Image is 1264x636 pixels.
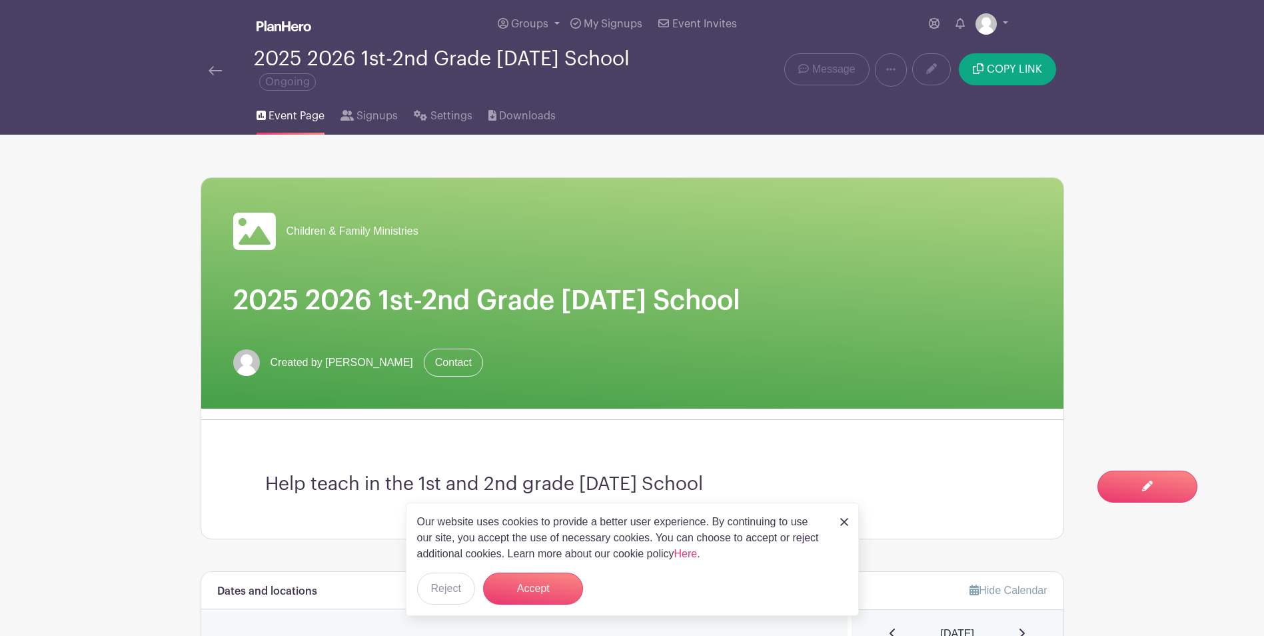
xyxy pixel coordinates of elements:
span: My Signups [584,19,642,29]
h6: Dates and locations [217,585,317,598]
span: Children & Family Ministries [287,223,418,239]
span: COPY LINK [987,64,1042,75]
span: Message [812,61,856,77]
a: Message [784,53,869,85]
a: Contact [424,349,483,377]
h1: 2025 2026 1st-2nd Grade [DATE] School [233,285,1031,317]
button: Reject [417,573,475,605]
span: Created by [PERSON_NAME] [271,355,413,371]
div: 2025 2026 1st-2nd Grade [DATE] School [254,48,686,92]
a: Signups [340,92,398,135]
span: Event Invites [672,19,737,29]
img: close_button-5f87c8562297e5c2d7936805f587ecaba9071eb48480494691a3f1689db116b3.svg [840,518,848,526]
img: back-arrow-29a5d9b10d5bd6ae65dc969a981735edf675c4d7a1fe02e03b50dbd4ba3cdb55.svg [209,66,222,75]
span: Event Page [269,108,324,124]
span: Groups [511,19,548,29]
img: logo_white-6c42ec7e38ccf1d336a20a19083b03d10ae64f83f12c07503d8b9e83406b4c7d.svg [257,21,311,31]
span: Downloads [499,108,556,124]
button: COPY LINK [959,53,1055,85]
img: default-ce2991bfa6775e67f084385cd625a349d9dcbb7a52a09fb2fda1e96e2d18dcdb.png [233,349,260,376]
a: Here [674,548,698,559]
button: Accept [483,573,583,605]
img: default-ce2991bfa6775e67f084385cd625a349d9dcbb7a52a09fb2fda1e96e2d18dcdb.png [975,13,997,35]
a: Settings [414,92,472,135]
h3: Help teach in the 1st and 2nd grade [DATE] School [265,473,999,496]
span: Ongoing [259,73,316,91]
a: Downloads [488,92,556,135]
a: Hide Calendar [969,585,1047,596]
span: Signups [356,108,398,124]
a: Event Page [257,92,324,135]
span: Settings [430,108,472,124]
p: Our website uses cookies to provide a better user experience. By continuing to use our site, you ... [417,514,826,562]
